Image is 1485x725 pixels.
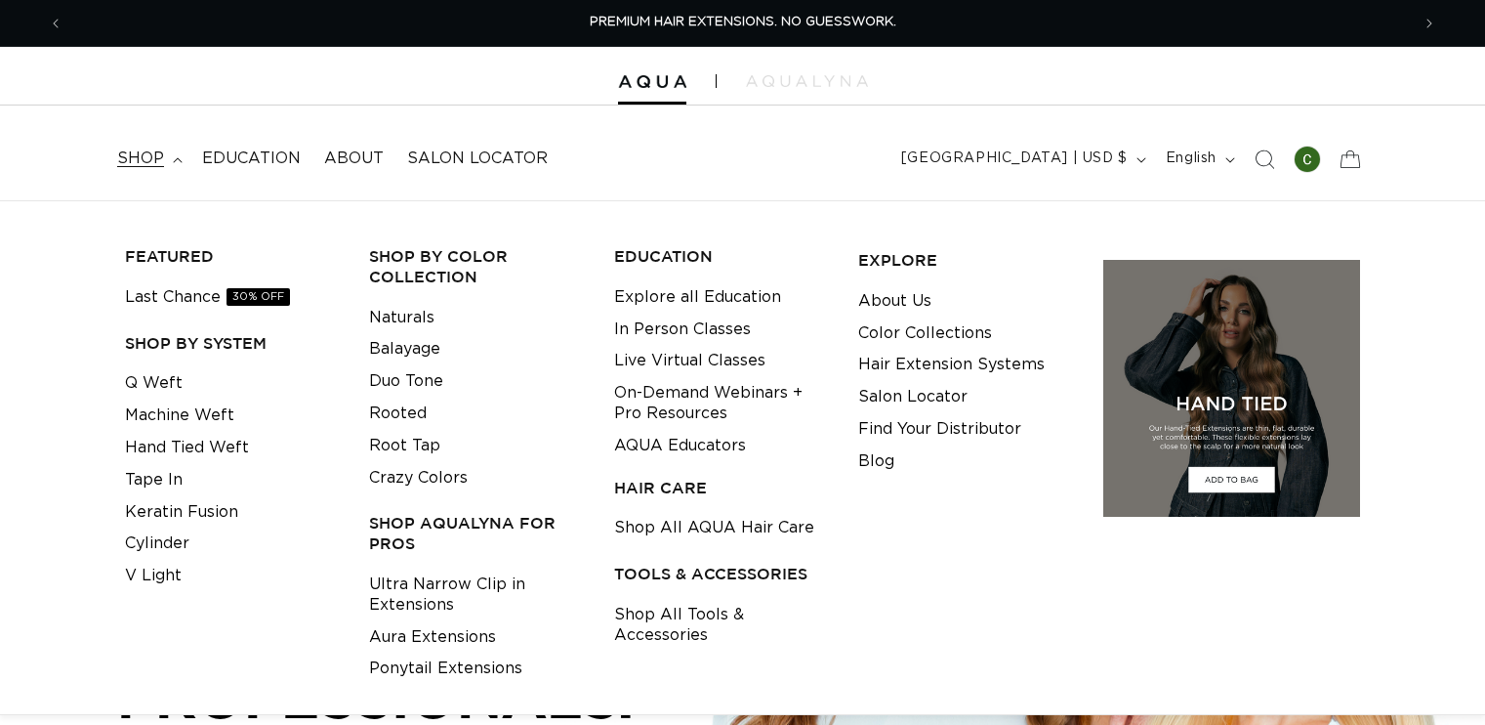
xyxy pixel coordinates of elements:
a: Crazy Colors [369,462,468,494]
button: [GEOGRAPHIC_DATA] | USD $ [889,141,1154,178]
h3: EXPLORE [858,250,1072,271]
a: Blog [858,446,894,478]
summary: shop [105,137,190,181]
span: About [324,149,384,169]
a: Keratin Fusion [125,496,238,529]
span: PREMIUM HAIR EXTENSIONS. NO GUESSWORK. [590,16,896,28]
a: Ultra Narrow Clip in Extensions [369,569,583,621]
span: Education [202,149,301,169]
a: Salon Locator [858,381,968,413]
a: Color Collections [858,318,992,350]
summary: Search [1243,138,1286,181]
a: Rooted [369,398,427,430]
button: Next announcement [1408,5,1451,42]
a: Balayage [369,333,440,365]
a: V Light [125,560,182,592]
button: Previous announcement [34,5,77,42]
a: Last Chance30% OFF [125,281,290,314]
a: Hair Extension Systems [858,349,1045,381]
a: Tape In [125,464,183,496]
h3: TOOLS & ACCESSORIES [614,564,828,584]
a: Shop All AQUA Hair Care [614,512,814,544]
a: Aura Extensions [369,621,496,654]
h3: EDUCATION [614,246,828,267]
span: 30% OFF [227,288,290,306]
h3: Shop AquaLyna for Pros [369,513,583,554]
h3: FEATURED [125,246,339,267]
img: aqualyna.com [746,75,868,87]
button: English [1154,141,1243,178]
a: Salon Locator [395,137,559,181]
a: Find Your Distributor [858,413,1021,446]
a: Explore all Education [614,281,781,314]
span: Salon Locator [407,149,548,169]
img: Aqua Hair Extensions [618,75,686,89]
h3: SHOP BY SYSTEM [125,333,339,354]
a: Machine Weft [125,400,234,432]
a: Ponytail Extensions [369,653,522,685]
span: shop [117,149,164,169]
h3: Shop by Color Collection [369,246,583,287]
h3: HAIR CARE [614,478,828,498]
span: English [1166,149,1217,169]
a: Shop All Tools & Accessories [614,599,828,652]
a: Q Weft [125,367,183,400]
a: AQUA Educators [614,430,746,462]
a: Live Virtual Classes [614,345,765,377]
span: [GEOGRAPHIC_DATA] | USD $ [901,149,1128,169]
a: About Us [858,285,931,318]
a: Duo Tone [369,365,443,398]
a: Hand Tied Weft [125,432,249,464]
a: On-Demand Webinars + Pro Resources [614,377,828,430]
a: In Person Classes [614,314,751,346]
a: Root Tap [369,430,440,462]
a: About [312,137,395,181]
a: Naturals [369,302,434,334]
a: Education [190,137,312,181]
a: Cylinder [125,528,189,560]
